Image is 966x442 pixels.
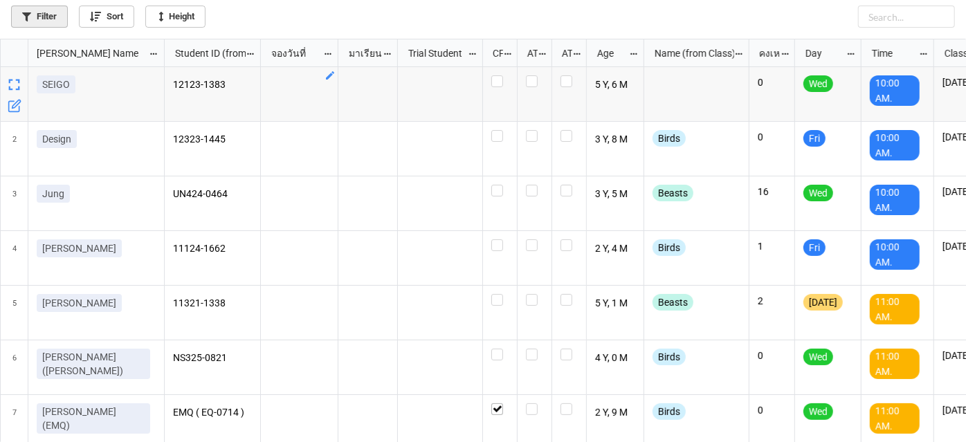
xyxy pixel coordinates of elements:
div: 10:00 AM. [870,130,920,160]
div: Age [589,46,630,61]
div: Name (from Class) [646,46,733,61]
p: 12323-1445 [173,130,253,149]
div: [DATE] [803,294,843,311]
p: 5 Y, 1 M [595,294,636,313]
div: จองวันที่ [263,46,323,61]
div: Fri [803,130,826,147]
div: มาเรียน [340,46,383,61]
p: 0 [758,403,786,417]
div: Wed [803,403,833,420]
div: Wed [803,185,833,201]
div: Beasts [653,185,693,201]
p: 5 Y, 6 M [595,75,636,95]
div: 11:00 AM. [870,294,920,324]
div: คงเหลือ (from Nick Name) [751,46,780,61]
p: 2 [758,294,786,308]
p: [PERSON_NAME] ([PERSON_NAME]) [42,350,145,378]
span: 6 [12,340,17,394]
div: 10:00 AM. [870,185,920,215]
p: UN424-0464 [173,185,253,204]
a: Sort [79,6,134,28]
div: 11:00 AM. [870,349,920,379]
p: Design [42,132,71,146]
div: Trial Student [400,46,468,61]
p: 3 Y, 5 M [595,185,636,204]
p: 2 Y, 4 M [595,239,636,259]
p: 0 [758,130,786,144]
p: 0 [758,75,786,89]
p: NS325-0821 [173,349,253,368]
p: EMQ ( EQ-0714 ) [173,403,253,423]
div: 10:00 AM. [870,75,920,106]
p: [PERSON_NAME] (EMQ) [42,405,145,432]
div: ATT [519,46,538,61]
input: Search... [858,6,955,28]
div: ATK [554,46,573,61]
div: Wed [803,349,833,365]
p: 1 [758,239,786,253]
div: 11:00 AM. [870,403,920,434]
div: Fri [803,239,826,256]
div: Wed [803,75,833,92]
span: 2 [12,122,17,176]
p: 0 [758,349,786,362]
div: Time [864,46,919,61]
p: 2 Y, 9 M [595,403,636,423]
div: [PERSON_NAME] Name [28,46,149,61]
div: Birds [653,349,686,365]
p: 11321-1338 [173,294,253,313]
div: Birds [653,130,686,147]
div: Birds [653,239,686,256]
p: SEIGO [42,77,70,91]
div: Birds [653,403,686,420]
span: 4 [12,231,17,285]
p: 4 Y, 0 M [595,349,636,368]
div: Day [797,46,846,61]
p: 16 [758,185,786,199]
p: 3 Y, 8 M [595,130,636,149]
a: Height [145,6,206,28]
p: [PERSON_NAME] [42,296,116,310]
span: 3 [12,176,17,230]
div: Student ID (from [PERSON_NAME] Name) [167,46,246,61]
span: 5 [12,286,17,340]
div: grid [1,39,165,67]
p: Jung [42,187,64,201]
p: 12123-1383 [173,75,253,95]
div: 10:00 AM. [870,239,920,270]
a: Filter [11,6,68,28]
div: Beasts [653,294,693,311]
p: 11124-1662 [173,239,253,259]
p: [PERSON_NAME] [42,241,116,255]
div: CF [484,46,504,61]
